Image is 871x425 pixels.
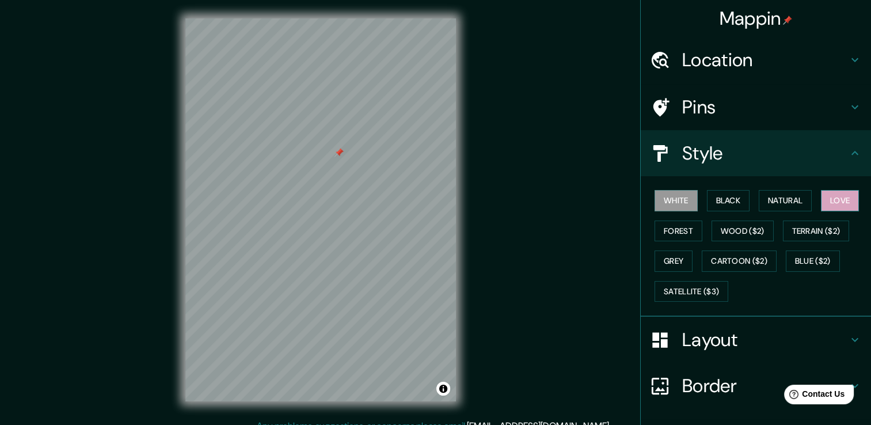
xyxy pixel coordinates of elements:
button: White [655,190,698,211]
div: Border [641,363,871,409]
h4: Style [682,142,848,165]
div: Style [641,130,871,176]
iframe: Help widget launcher [769,380,858,412]
h4: Layout [682,328,848,351]
button: Black [707,190,750,211]
button: Blue ($2) [786,251,840,272]
div: Pins [641,84,871,130]
button: Love [821,190,859,211]
button: Toggle attribution [436,382,450,396]
button: Forest [655,221,702,242]
div: Layout [641,317,871,363]
button: Natural [759,190,812,211]
img: pin-icon.png [783,16,792,25]
button: Grey [655,251,693,272]
h4: Mappin [720,7,793,30]
h4: Pins [682,96,848,119]
h4: Border [682,374,848,397]
div: Location [641,37,871,83]
button: Wood ($2) [712,221,774,242]
button: Satellite ($3) [655,281,728,302]
canvas: Map [185,18,456,401]
button: Terrain ($2) [783,221,850,242]
h4: Location [682,48,848,71]
button: Cartoon ($2) [702,251,777,272]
